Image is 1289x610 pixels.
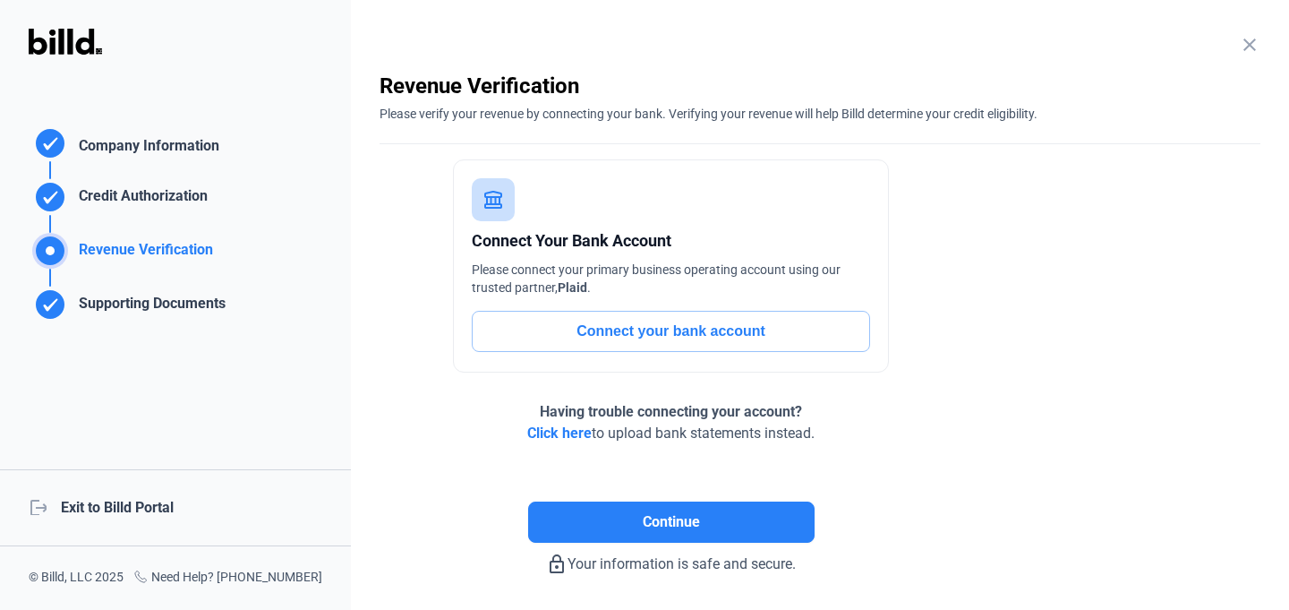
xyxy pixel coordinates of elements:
span: Continue [643,511,700,533]
div: Credit Authorization [72,185,208,215]
div: to upload bank statements instead. [527,401,815,444]
div: Your information is safe and secure. [380,543,962,575]
span: Click here [527,425,592,442]
img: Billd Logo [29,29,102,55]
div: Need Help? [PHONE_NUMBER] [133,568,322,589]
mat-icon: lock_outline [546,554,568,575]
span: Plaid [558,280,587,295]
div: © Billd, LLC 2025 [29,568,124,589]
div: Revenue Verification [72,239,213,269]
div: Please connect your primary business operating account using our trusted partner, . [472,261,870,296]
span: Having trouble connecting your account? [540,403,802,420]
button: Continue [528,502,815,543]
div: Please verify your revenue by connecting your bank. Verifying your revenue will help Billd determ... [380,100,1260,123]
div: Connect Your Bank Account [472,228,870,253]
div: Revenue Verification [380,72,1260,100]
div: Supporting Documents [72,293,226,322]
div: Company Information [72,135,219,161]
mat-icon: logout [29,497,47,515]
mat-icon: close [1239,34,1260,56]
button: Connect your bank account [472,311,870,352]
